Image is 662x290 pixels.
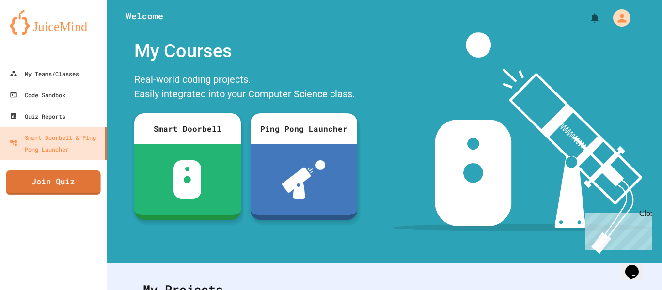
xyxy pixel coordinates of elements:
[10,89,65,101] div: Code Sandbox
[10,68,79,79] div: My Teams/Classes
[134,113,241,144] div: Smart Doorbell
[582,209,652,250] iframe: chat widget
[282,160,325,199] img: ppl-with-ball.png
[603,7,633,29] div: My Account
[6,170,100,195] a: Join Quiz
[10,132,101,155] div: Smart Doorbell & Ping Pong Launcher
[129,32,362,70] div: My Courses
[4,4,67,61] div: Chat with us now!Close
[251,113,357,144] div: Ping Pong Launcher
[393,32,653,254] img: banner-image-my-projects.png
[173,160,201,199] img: sdb-white.svg
[10,110,65,122] div: Quiz Reports
[129,70,362,106] div: Real-world coding projects. Easily integrated into your Computer Science class.
[571,10,603,26] div: My Notifications
[10,10,97,35] img: logo-orange.svg
[621,251,652,280] iframe: chat widget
